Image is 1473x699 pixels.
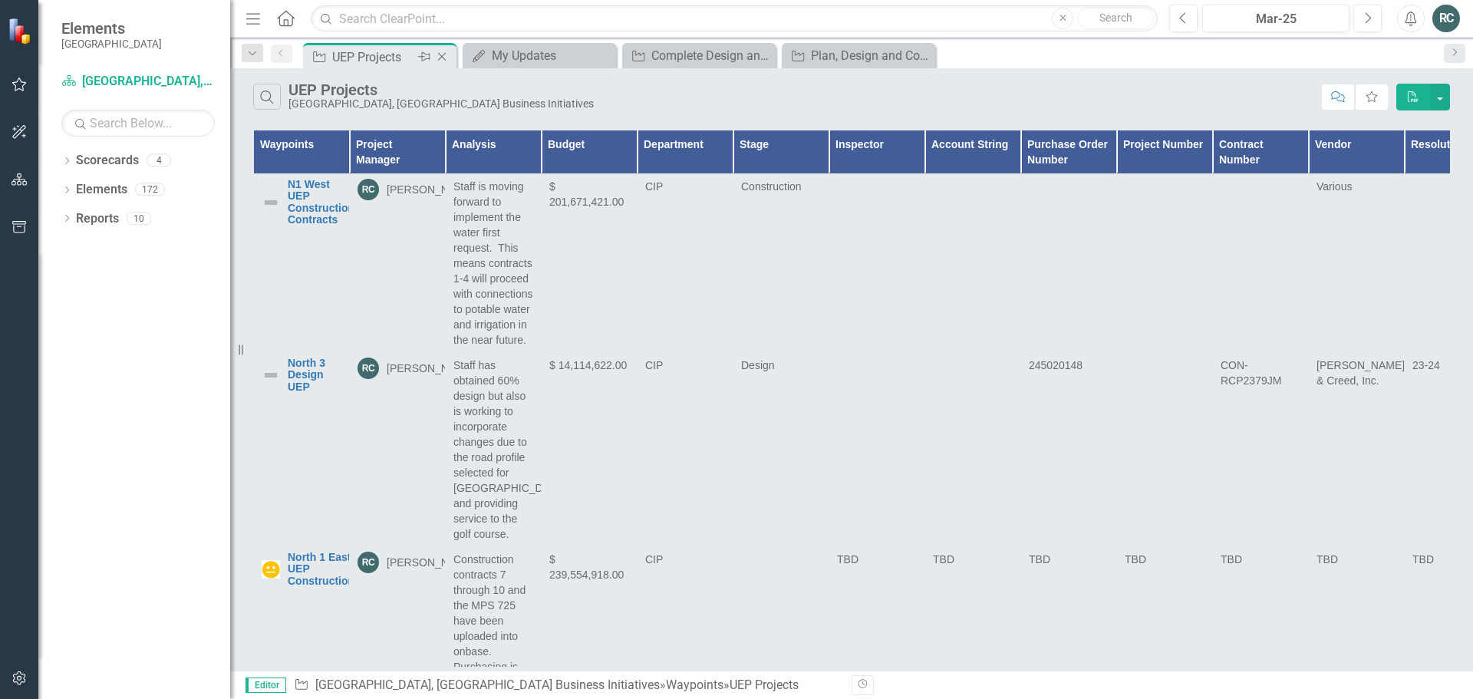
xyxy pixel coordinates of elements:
span: Editor [245,678,286,693]
a: North 1 East UEP Construction [288,552,354,587]
td: Double-Click to Edit [1117,353,1213,547]
div: RC [358,552,379,573]
div: 172 [135,183,165,196]
span: [PERSON_NAME] & Creed, Inc. [1316,359,1405,387]
td: Double-Click to Edit [638,353,733,547]
td: Double-Click to Edit [350,353,446,547]
div: Complete Design and Construction of the North 1, 3, 5, and 6 Utility Expansion Projects [651,46,772,65]
small: [GEOGRAPHIC_DATA] [61,38,162,50]
span: CIP [645,180,663,193]
td: Double-Click to Edit [829,174,925,353]
div: RC [358,179,379,200]
input: Search Below... [61,110,215,137]
td: Double-Click to Edit [1309,353,1405,547]
a: [GEOGRAPHIC_DATA], [GEOGRAPHIC_DATA] Business Initiatives [315,678,660,692]
button: RC [1432,5,1460,32]
span: CON-RCP2379JM [1221,359,1281,387]
span: TBD [837,553,858,565]
div: » » [294,677,840,694]
td: Double-Click to Edit [1309,174,1405,353]
td: Double-Click to Edit [925,174,1021,353]
td: Double-Click to Edit Right Click for Context Menu [254,353,350,547]
td: Double-Click to Edit [542,174,638,353]
div: [PERSON_NAME] [387,555,475,570]
div: RC [358,358,379,379]
td: Double-Click to Edit [350,174,446,353]
a: Scorecards [76,152,139,170]
p: Staff is moving forward to implement the water first request. This means contracts 1-4 will proce... [453,179,533,348]
p: Staff has obtained 60% design but also is working to incorporate changes due to the road profile ... [453,358,533,542]
div: 10 [127,212,151,225]
td: Double-Click to Edit [925,353,1021,547]
a: [GEOGRAPHIC_DATA], [GEOGRAPHIC_DATA] Business Initiatives [61,73,215,91]
span: $ 201,671,421.00 [549,180,624,208]
span: TBD [1029,553,1050,565]
span: $ 239,554,918.00 [549,553,624,581]
div: 4 [147,154,171,167]
img: ClearPoint Strategy [8,17,35,45]
span: Various [1316,180,1352,193]
span: CIP [645,553,663,565]
td: Double-Click to Edit [542,353,638,547]
a: Reports [76,210,119,228]
input: Search ClearPoint... [311,5,1158,32]
span: TBD [1125,553,1146,565]
div: UEP Projects [730,678,799,692]
span: TBD [1221,553,1242,565]
td: Double-Click to Edit Right Click for Context Menu [254,174,350,353]
div: Plan, Design and Construct NE [GEOGRAPHIC_DATA] - Widening and Roundabouts [811,46,931,65]
span: Construction [741,180,802,193]
span: CIP [645,359,663,371]
td: Double-Click to Edit [1021,353,1117,547]
td: Double-Click to Edit [1117,174,1213,353]
td: Double-Click to Edit [1213,353,1309,547]
button: Mar-25 [1202,5,1349,32]
td: Double-Click to Edit [733,174,829,353]
span: TBD [933,553,954,565]
span: TBD [1316,553,1338,565]
a: Complete Design and Construction of the North 1, 3, 5, and 6 Utility Expansion Projects [626,46,772,65]
span: 245020148 [1029,359,1083,371]
img: Not Defined [262,193,280,212]
td: Double-Click to Edit [446,174,542,353]
div: UEP Projects [288,81,594,98]
a: North 3 Design UEP [288,358,341,393]
span: Elements [61,19,162,38]
a: Elements [76,181,127,199]
td: Double-Click to Edit [638,174,733,353]
a: N1 West UEP Construction Contracts [288,179,354,226]
img: Not Defined [262,366,280,384]
a: Plan, Design and Construct NE [GEOGRAPHIC_DATA] - Widening and Roundabouts [786,46,931,65]
span: Search [1099,12,1132,24]
span: TBD [1412,553,1434,565]
span: 23-24 [1412,359,1440,371]
div: My Updates [492,46,612,65]
img: In Progress [262,560,280,579]
td: Double-Click to Edit [1021,174,1117,353]
span: $ 14,114,622.00 [549,359,627,371]
div: [PERSON_NAME] [387,361,475,376]
td: Double-Click to Edit [733,353,829,547]
td: Double-Click to Edit [829,353,925,547]
div: [GEOGRAPHIC_DATA], [GEOGRAPHIC_DATA] Business Initiatives [288,98,594,110]
div: [PERSON_NAME] [387,182,475,197]
span: Design [741,359,775,371]
a: My Updates [466,46,612,65]
div: UEP Projects [332,48,414,67]
div: Mar-25 [1208,10,1344,28]
button: Search [1077,8,1154,29]
td: Double-Click to Edit [446,353,542,547]
td: Double-Click to Edit [1213,174,1309,353]
a: Waypoints [666,678,723,692]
